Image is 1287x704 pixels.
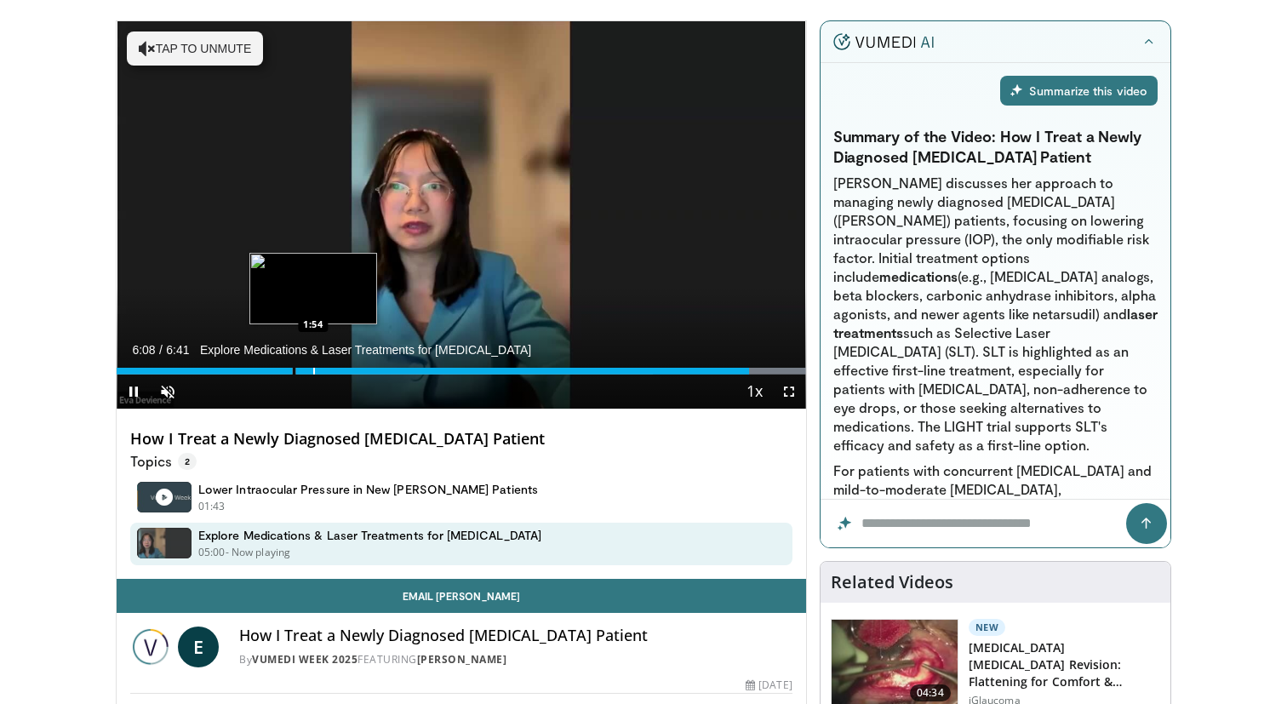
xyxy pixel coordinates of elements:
[130,453,197,470] p: Topics
[117,21,806,409] video-js: Video Player
[117,368,806,375] div: Progress Bar
[127,31,263,66] button: Tap to unmute
[833,306,1158,341] strong: laser treatments
[178,453,197,470] span: 2
[166,343,189,357] span: 6:41
[198,482,538,497] h4: Lower Intraocular Pressure in New [PERSON_NAME] Patients
[151,375,185,409] button: Unmute
[159,343,163,357] span: /
[833,33,934,50] img: vumedi-ai-logo.v2.svg
[910,684,951,701] span: 04:34
[130,627,171,667] img: Vumedi Week 2025
[249,253,377,324] img: image.jpeg
[200,342,531,358] span: Explore Medications & Laser Treatments for [MEDICAL_DATA]
[178,627,219,667] a: E
[833,126,1158,167] h3: Summary of the Video: How I Treat a Newly Diagnosed [MEDICAL_DATA] Patient
[969,619,1006,636] p: New
[417,652,507,667] a: [PERSON_NAME]
[252,652,357,667] a: Vumedi Week 2025
[198,499,226,514] p: 01:43
[198,528,541,543] h4: Explore Medications & Laser Treatments for [MEDICAL_DATA]
[198,545,226,560] p: 05:00
[1000,76,1158,106] div: Summarize this video
[879,268,958,284] strong: medications
[738,375,772,409] button: Playback Rate
[226,545,291,560] p: - Now playing
[969,639,1160,690] h3: [MEDICAL_DATA] [MEDICAL_DATA] Revision: Flattening for Comfort & Success
[117,579,806,613] a: Email [PERSON_NAME]
[821,500,1170,547] input: Question for the AI
[772,375,806,409] button: Fullscreen
[117,375,151,409] button: Pause
[831,572,953,592] h4: Related Videos
[132,343,155,357] span: 6:08
[746,678,792,693] div: [DATE]
[239,627,792,645] h4: How I Treat a Newly Diagnosed [MEDICAL_DATA] Patient
[239,652,792,667] div: By FEATURING
[130,430,792,449] h4: How I Treat a Newly Diagnosed [MEDICAL_DATA] Patient
[833,174,1158,455] p: [PERSON_NAME] discusses her approach to managing newly diagnosed [MEDICAL_DATA] ([PERSON_NAME]) p...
